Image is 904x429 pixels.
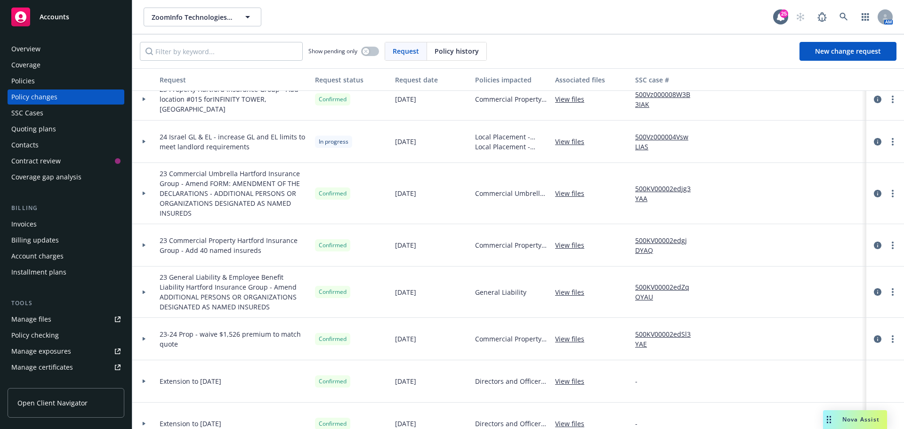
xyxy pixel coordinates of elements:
div: Invoices [11,217,37,232]
div: Toggle Row Expanded [132,224,156,267]
span: [DATE] [395,240,416,250]
div: 25 [780,9,788,18]
span: Confirmed [319,420,347,428]
div: Request [160,75,307,85]
div: Installment plans [11,265,66,280]
a: View files [555,334,592,344]
a: Billing updates [8,233,124,248]
a: SSC Cases [8,105,124,121]
span: Commercial Property - Worldwide Property [475,240,548,250]
div: Toggle Row Expanded [132,360,156,403]
span: Directors and Officers - D&O $5M Primary [475,376,548,386]
div: Manage exposures [11,344,71,359]
a: View files [555,188,592,198]
span: Confirmed [319,189,347,198]
a: Contacts [8,138,124,153]
a: 500KV00002edSl3YAE [635,329,698,349]
span: Extension to [DATE] [160,376,221,386]
input: Filter by keyword... [140,42,303,61]
a: View files [555,137,592,146]
span: Request [393,46,419,56]
div: Request status [315,75,387,85]
div: Overview [11,41,40,57]
div: Manage certificates [11,360,73,375]
span: General Liability [475,287,526,297]
a: 500Vz000008W3B3IAK [635,89,698,109]
span: 23 Commercial Property Hartford Insurance Group - Add 40 named insureds [160,235,307,255]
button: Associated files [551,68,631,91]
span: Confirmed [319,241,347,250]
div: SSC case # [635,75,698,85]
span: Commercial Umbrella - 20M Umbrella [475,188,548,198]
a: circleInformation [872,333,883,345]
a: Account charges [8,249,124,264]
a: Coverage gap analysis [8,170,124,185]
div: Toggle Row Expanded [132,267,156,318]
div: Quoting plans [11,121,56,137]
a: Start snowing [791,8,810,26]
a: circleInformation [872,188,883,199]
div: Contacts [11,138,39,153]
span: Confirmed [319,377,347,386]
div: Tools [8,299,124,308]
span: New change request [815,47,881,56]
a: Coverage [8,57,124,73]
span: [DATE] [395,334,416,344]
a: Manage claims [8,376,124,391]
div: Request date [395,75,468,85]
span: - [635,419,638,429]
a: View files [555,94,592,104]
div: Coverage gap analysis [11,170,81,185]
span: 24 Israel GL & EL - increase GL and EL limits to meet landlord requirements [160,132,307,152]
span: [DATE] [395,287,416,297]
a: Contract review [8,154,124,169]
a: Accounts [8,4,124,30]
span: 23-24 Prop - waive $1,526 premium to match quote [160,329,307,349]
div: Billing [8,203,124,213]
a: View files [555,240,592,250]
span: Commercial Property - Worldwide Property [475,334,548,344]
div: Toggle Row Expanded [132,78,156,121]
span: 23 Property Hartford Insurance Group - Add location #015 forINFINITY TOWER, [GEOGRAPHIC_DATA] [160,84,307,114]
a: Manage exposures [8,344,124,359]
div: Associated files [555,75,628,85]
a: Policies [8,73,124,89]
a: more [887,188,898,199]
span: [DATE] [395,419,416,429]
span: Extension to [DATE] [160,419,221,429]
div: Policies impacted [475,75,548,85]
div: Policies [11,73,35,89]
div: Manage claims [11,376,59,391]
span: [DATE] [395,137,416,146]
a: Policy checking [8,328,124,343]
span: Confirmed [319,288,347,296]
a: View files [555,376,592,386]
span: Accounts [40,13,69,21]
button: ZoomInfo Technologies, Inc. [144,8,261,26]
a: Report a Bug [813,8,831,26]
span: Local Placement - [GEOGRAPHIC_DATA] Employers Liability [475,132,548,142]
button: Request [156,68,311,91]
span: Commercial Property - Worldwide Property [475,94,548,104]
a: 500Vz000004VswLIAS [635,132,698,152]
div: Billing updates [11,233,59,248]
div: Policy changes [11,89,57,105]
span: Confirmed [319,95,347,104]
button: Request status [311,68,391,91]
span: ZoomInfo Technologies, Inc. [152,12,233,22]
a: New change request [799,42,896,61]
a: Manage files [8,312,124,327]
span: Nova Assist [842,415,880,423]
a: Installment plans [8,265,124,280]
div: Contract review [11,154,61,169]
a: Search [834,8,853,26]
span: Confirmed [319,335,347,343]
div: Drag to move [823,410,835,429]
a: circleInformation [872,94,883,105]
span: Policy history [435,46,479,56]
div: Manage files [11,312,51,327]
a: more [887,286,898,298]
a: more [887,94,898,105]
div: SSC Cases [11,105,43,121]
span: - [635,376,638,386]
